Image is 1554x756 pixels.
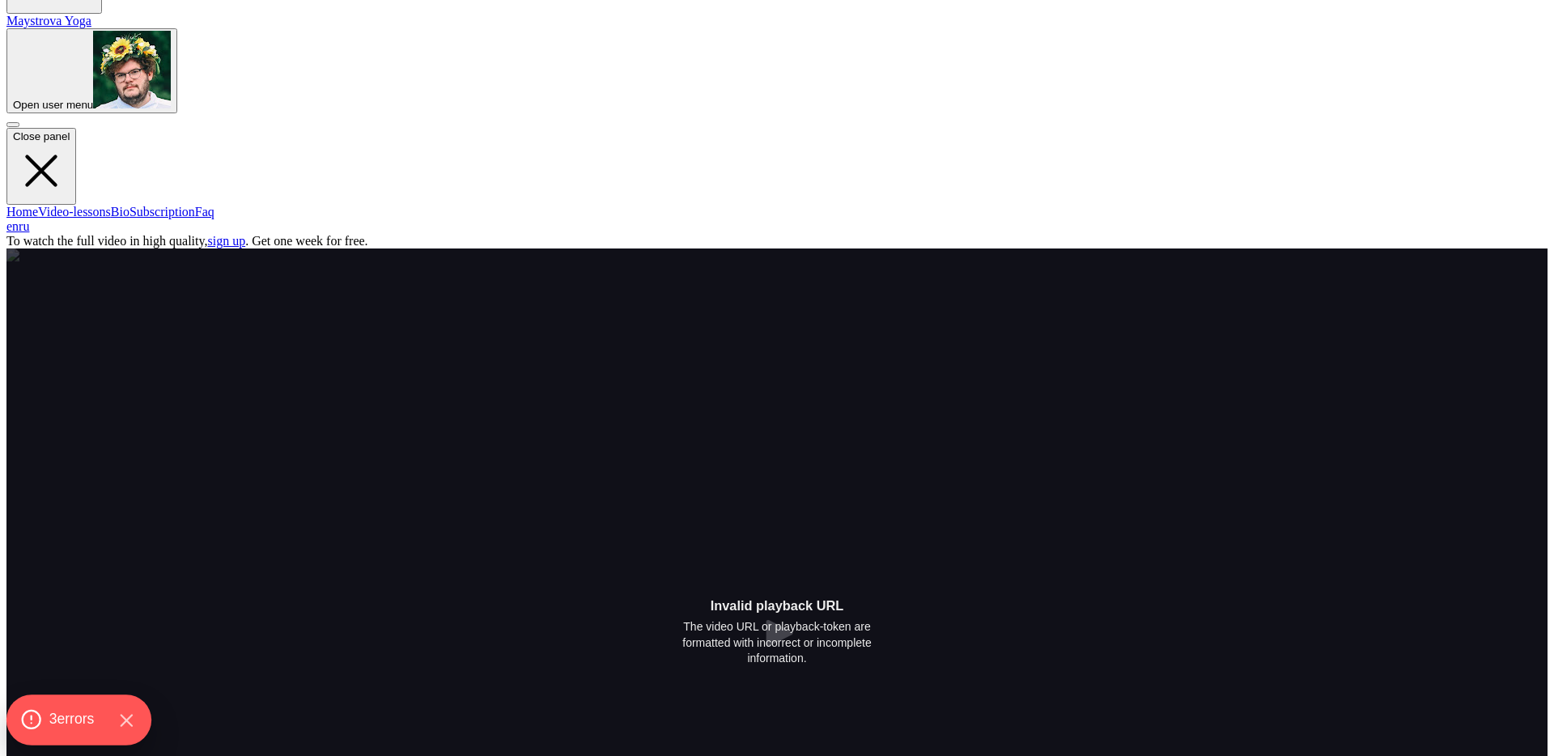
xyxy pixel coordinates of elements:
[195,205,214,219] a: Faq
[13,99,93,111] span: Open user menu
[6,28,177,113] button: Open user menu
[19,219,29,233] a: ru
[6,205,38,219] a: Home
[6,219,19,233] a: en
[129,205,195,219] a: Subscription
[6,128,76,204] button: Close panel
[38,205,111,219] a: Video-lessons
[6,14,91,28] a: Maystrova Yoga
[6,234,1548,248] div: To watch the full video in high quality, . Get one week for free.
[207,234,245,248] a: sign up
[111,205,129,219] a: Bio
[13,130,70,142] span: Close panel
